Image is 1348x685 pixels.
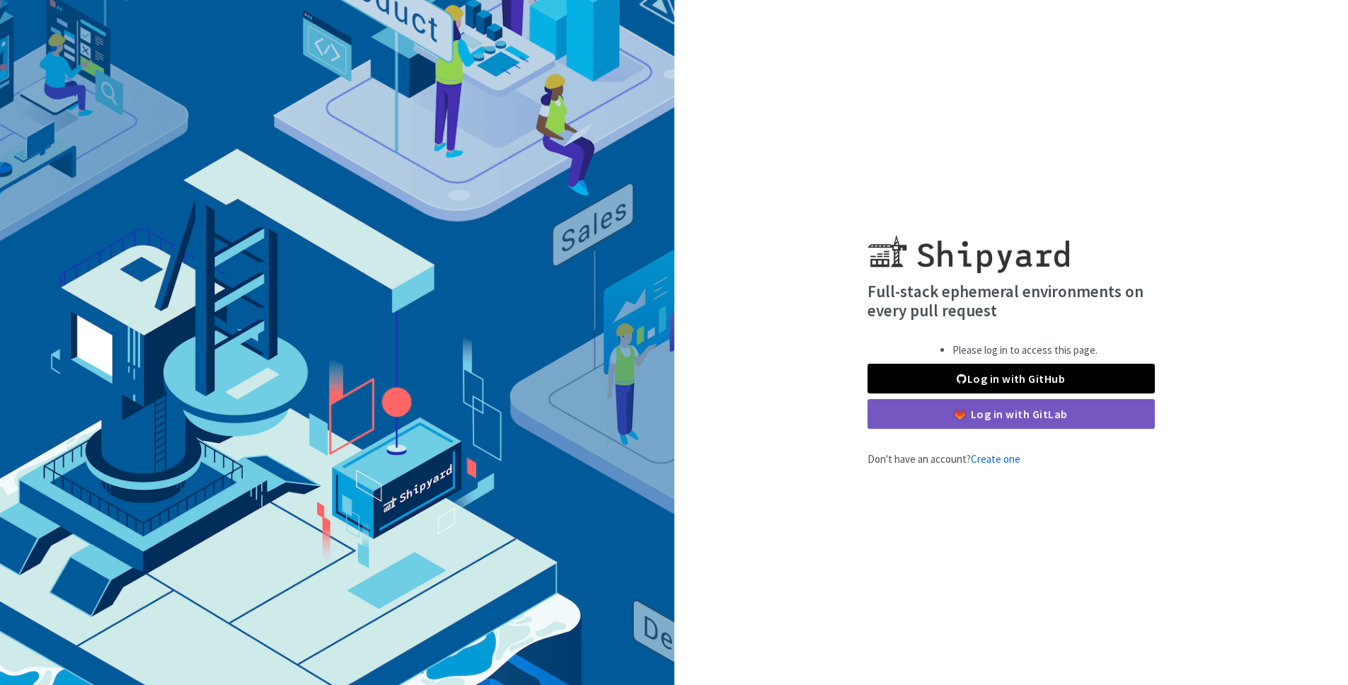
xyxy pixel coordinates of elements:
[868,364,1155,393] a: Log in with GitHub
[868,282,1155,321] h4: Full-stack ephemeral environments on every pull request
[868,399,1155,429] a: Log in with GitLab
[952,342,1098,359] li: Please log in to access this page.
[868,452,1020,466] span: Don't have an account?
[955,409,965,420] img: gitlab-color.svg
[971,452,1020,466] a: Create one
[868,218,1069,273] img: Shipyard logo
